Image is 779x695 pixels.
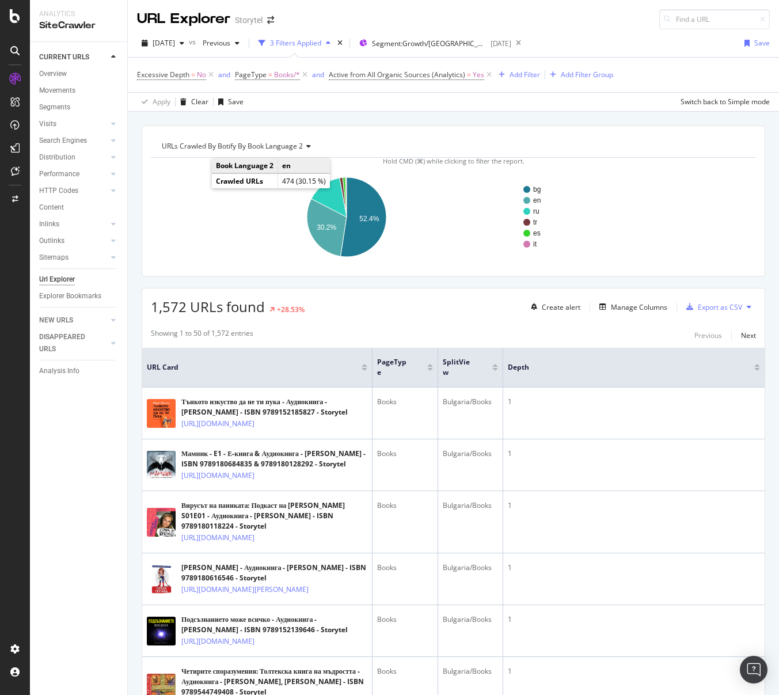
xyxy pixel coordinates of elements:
[159,137,746,155] h4: URLs Crawled By Botify By Book Language 2
[39,331,97,355] div: DISAPPEARED URLS
[39,314,73,326] div: NEW URLS
[377,666,433,677] div: Books
[39,202,119,214] a: Content
[443,500,498,511] div: Bulgaria/Books
[740,656,767,683] div: Open Intercom Messenger
[235,14,263,26] div: Storytel
[39,235,64,247] div: Outlinks
[443,666,498,677] div: Bulgaria/Books
[198,34,244,52] button: Previous
[508,397,760,407] div: 1
[39,168,79,180] div: Performance
[181,584,309,595] a: [URL][DOMAIN_NAME][PERSON_NAME]
[39,118,56,130] div: Visits
[39,185,108,197] a: HTTP Codes
[740,34,770,52] button: Save
[611,302,667,312] div: Manage Columns
[39,290,119,302] a: Explorer Bookmarks
[443,397,498,407] div: Bulgaria/Books
[694,328,722,342] button: Previous
[137,34,189,52] button: [DATE]
[278,174,330,189] td: 474 (30.15 %)
[147,451,176,480] img: main image
[235,70,267,79] span: PageType
[676,93,770,111] button: Switch back to Simple mode
[39,168,108,180] a: Performance
[508,500,760,511] div: 1
[151,297,265,316] span: 1,572 URLs found
[39,218,108,230] a: Inlinks
[181,418,254,430] a: [URL][DOMAIN_NAME]
[267,16,274,24] div: arrow-right-arrow-left
[698,302,742,312] div: Export as CSV
[147,617,176,645] img: main image
[473,67,484,83] span: Yes
[595,300,667,314] button: Manage Columns
[377,563,433,573] div: Books
[189,37,198,47] span: vs
[191,70,195,79] span: =
[467,70,471,79] span: =
[39,331,108,355] a: DISAPPEARED URLS
[147,508,176,537] img: main image
[508,666,760,677] div: 1
[508,614,760,625] div: 1
[39,85,75,97] div: Movements
[39,68,119,80] a: Overview
[39,218,59,230] div: Inlinks
[39,19,118,32] div: SiteCrawler
[39,68,67,80] div: Overview
[533,185,541,193] text: bg
[39,274,119,286] a: Url Explorer
[181,636,254,647] a: [URL][DOMAIN_NAME]
[542,302,580,312] div: Create alert
[39,274,75,286] div: Url Explorer
[533,240,537,248] text: it
[443,563,498,573] div: Bulgaria/Books
[443,614,498,625] div: Bulgaria/Books
[39,185,78,197] div: HTTP Codes
[181,532,254,544] a: [URL][DOMAIN_NAME]
[39,135,87,147] div: Search Engines
[137,93,170,111] button: Apply
[741,328,756,342] button: Next
[181,470,254,481] a: [URL][DOMAIN_NAME]
[218,70,230,79] div: and
[39,314,108,326] a: NEW URLS
[377,500,433,511] div: Books
[39,51,89,63] div: CURRENT URLS
[181,614,367,635] div: Подсъзнанието може всичко - Аудиокнига - [PERSON_NAME] - ISBN 9789152139646 - Storytel
[312,70,324,79] div: and
[162,141,303,151] span: URLs Crawled By Botify By Book Language 2
[533,207,539,215] text: ru
[39,118,108,130] a: Visits
[39,365,119,377] a: Analysis Info
[191,97,208,107] div: Clear
[39,135,108,147] a: Search Engines
[39,290,101,302] div: Explorer Bookmarks
[39,235,108,247] a: Outlinks
[181,563,367,583] div: [PERSON_NAME] - Аудиокнига - [PERSON_NAME] - ISBN 9789180616546 - Storytel
[533,229,541,237] text: es
[147,399,176,428] img: main image
[151,167,747,267] svg: A chart.
[491,39,511,48] div: [DATE]
[181,397,367,417] div: Тънкото изкуство да не ти пука - Аудиокнига - [PERSON_NAME] - ISBN 9789152185827 - Storytel
[137,9,230,29] div: URL Explorer
[508,449,760,459] div: 1
[355,34,511,52] button: Segment:Growth/[GEOGRAPHIC_DATA][DATE]
[198,38,230,48] span: Previous
[39,151,108,164] a: Distribution
[277,305,305,314] div: +28.53%
[317,223,336,231] text: 30.2%
[153,38,175,48] span: 2025 Sep. 11th
[508,563,760,573] div: 1
[212,174,278,189] td: Crawled URLs
[176,93,208,111] button: Clear
[39,51,108,63] a: CURRENT URLS
[254,34,335,52] button: 3 Filters Applied
[329,70,465,79] span: Active from All Organic Sources (Analytics)
[533,196,541,204] text: en
[533,218,537,226] text: tr
[268,70,272,79] span: =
